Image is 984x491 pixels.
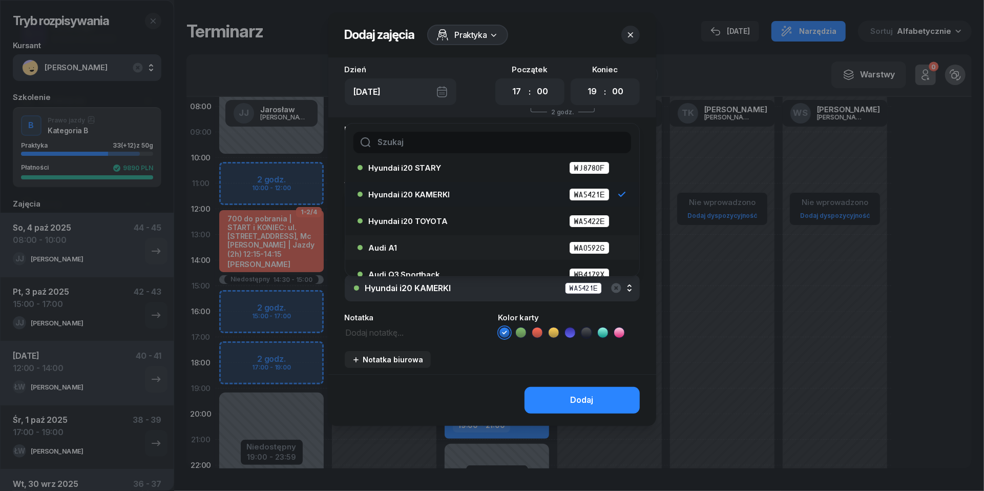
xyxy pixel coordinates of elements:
span: Praktyka [455,29,487,41]
span: Audi Q3 Sportback [369,271,440,278]
span: WB4179X [569,268,610,281]
div: Dodaj [571,394,594,407]
h2: Dodaj zajęcia [345,27,415,43]
div: : [604,86,606,98]
span: WJ8780F [569,161,610,174]
span: WA5422E [569,215,610,228]
button: Dodaj [525,387,640,414]
span: Audi A1 [369,244,397,252]
input: Szukaj [353,132,631,153]
span: Hyundai i20 STARY [369,164,441,172]
button: Notatka biurowa [345,351,431,368]
span: Hyundai i20 KAMERKI [369,191,450,198]
div: Notatka biurowa [352,355,424,364]
span: WA5421E [569,188,610,201]
div: : [529,86,531,98]
div: Hyundai i20 KAMERKI [365,284,451,292]
span: Hyundai i20 TOYOTA [369,217,448,225]
span: WA0592G [569,241,610,254]
div: WA5421E [565,282,602,294]
button: Hyundai i20 KAMERKIWA5421E [345,275,640,301]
